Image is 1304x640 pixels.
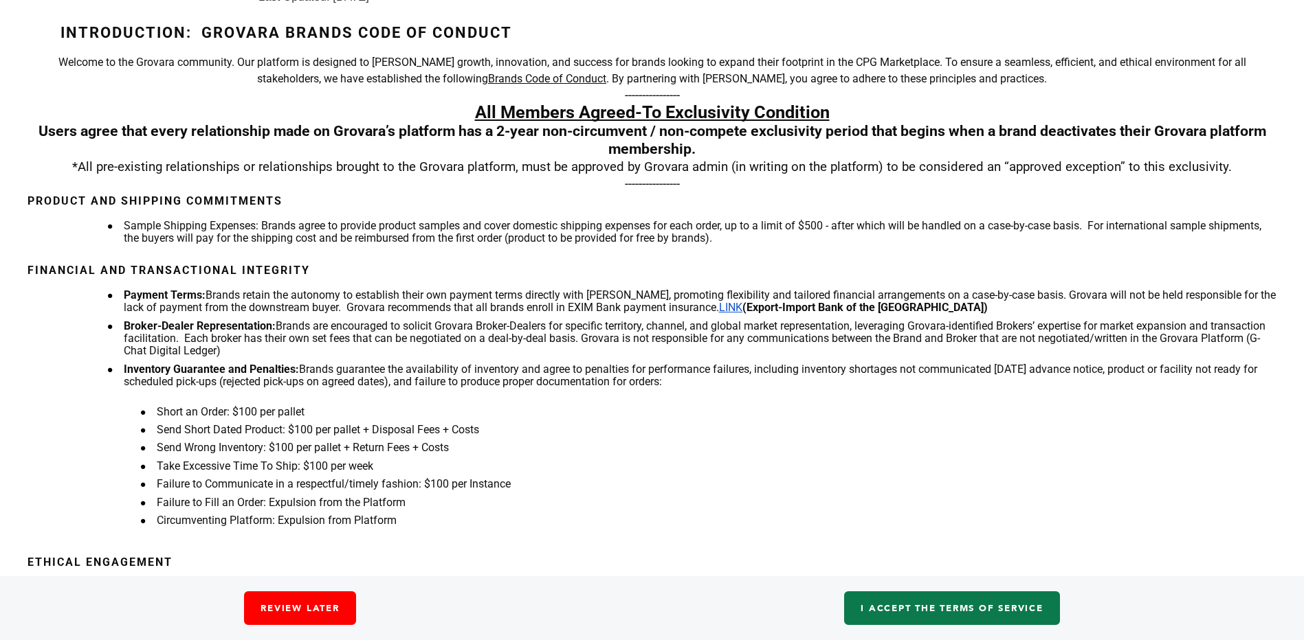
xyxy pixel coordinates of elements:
[27,556,173,569] span: Ethical Engagement
[157,496,406,509] span: Failure to Fill an Order: Expulsion from the Platform
[844,591,1059,625] a: I accept the Terms of Service
[475,102,830,122] span: All Members Agreed-To Exclusivity Condition
[157,477,511,490] span: Failure to Communicate in a respectful/timely fashion: $100 per Instance
[124,288,1276,314] span: Brands retain the autonomy to establish their own payment terms directly with [PERSON_NAME], prom...
[38,122,1266,157] span: Users agree that every relationship made on Grovara’s platform has a 2-year non-circumvent / non-...
[124,288,206,301] span: Payment Terms:
[157,514,397,527] span: Circumventing Platform: Expulsion from Platform
[60,24,512,41] span: Introduction: Grovara Brands Code of Conduct
[157,423,479,436] span: Send Short Dated Product: $100 per pallet + Disposal Fees + Costs
[625,176,680,192] span: ----------------
[157,441,449,454] span: Send Wrong Inventory: $100 per pallet + Return Fees + Costs
[719,301,742,314] a: LINK
[742,301,988,314] span: (Export-Import Bank of the [GEOGRAPHIC_DATA])
[124,319,1266,358] span: Brands are encouraged to solicit Grovara Broker-Dealers for specific territory, channel, and glob...
[606,72,1047,85] span: . By partnering with [PERSON_NAME], you agree to adhere to these principles and practices.
[27,264,310,277] span: Financial and Transactional Integrity
[124,363,299,376] span: Inventory Guarantee and Penalties:
[72,159,1232,174] span: *All pre-existing relationships or relationships brought to the Grovara platform, must be approve...
[625,88,680,103] span: ----------------
[58,56,1246,85] span: Welcome to the Grovara community. Our platform is designed to [PERSON_NAME] growth, innovation, a...
[244,591,355,625] a: Review Later
[124,219,1261,244] span: Sample Shipping Expenses: Brands agree to provide product samples and cover domestic shipping exp...
[124,363,1257,388] span: Brands guarantee the availability of inventory and agree to penalties for performance failures, i...
[157,405,305,418] span: Short an Order: $100 per pallet
[124,319,276,332] span: Broker-Dealer Representation:
[488,72,606,85] span: Brands Code of Conduct
[27,194,283,207] span: Product and Shipping Commitments
[157,459,373,472] span: Take Excessive Time To Ship: $100 per week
